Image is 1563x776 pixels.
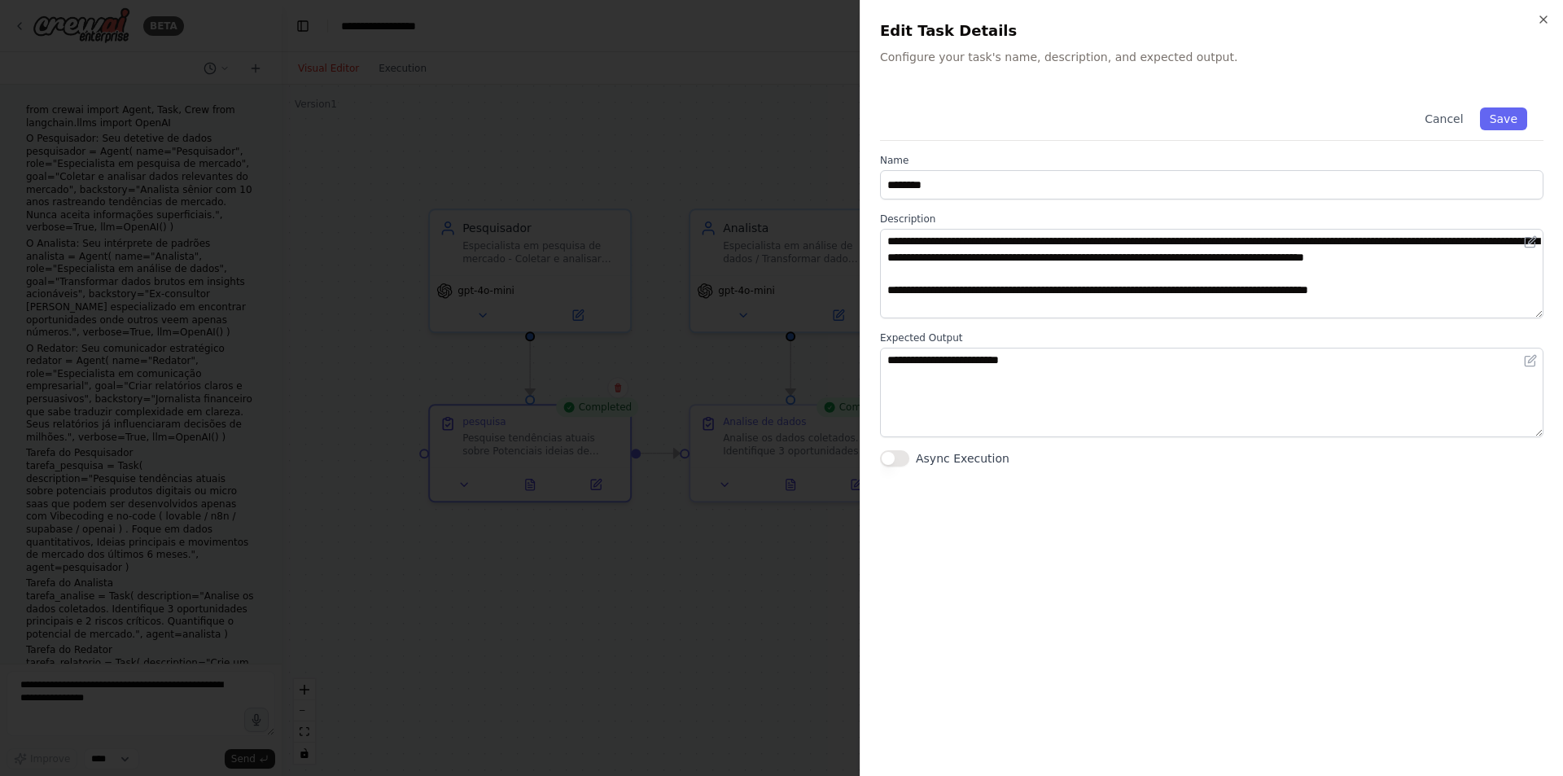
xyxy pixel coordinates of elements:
[880,49,1543,65] p: Configure your task's name, description, and expected output.
[880,331,1543,344] label: Expected Output
[880,154,1543,167] label: Name
[1480,107,1527,130] button: Save
[1521,351,1540,370] button: Open in editor
[880,20,1543,42] h2: Edit Task Details
[1521,232,1540,252] button: Open in editor
[880,213,1543,226] label: Description
[1415,107,1473,130] button: Cancel
[916,450,1009,467] label: Async Execution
